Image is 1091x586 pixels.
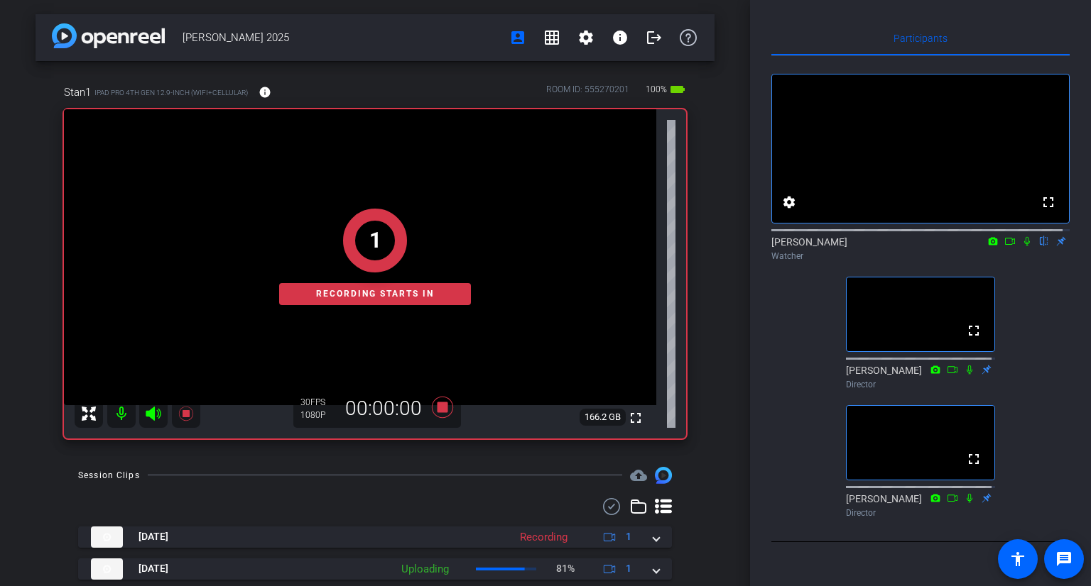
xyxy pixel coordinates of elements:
[612,29,629,46] mat-icon: info
[846,363,995,391] div: [PERSON_NAME]
[78,558,672,580] mat-expansion-panel-header: thumb-nail[DATE]Uploading81%1
[183,23,501,52] span: [PERSON_NAME] 2025
[577,29,595,46] mat-icon: settings
[894,33,948,43] span: Participants
[91,558,123,580] img: thumb-nail
[369,224,381,256] div: 1
[771,235,1070,262] div: [PERSON_NAME]
[626,561,631,576] span: 1
[846,378,995,391] div: Director
[781,194,798,211] mat-icon: settings
[91,526,123,548] img: thumb-nail
[1040,194,1057,211] mat-icon: fullscreen
[630,467,647,484] mat-icon: cloud_upload
[394,561,456,577] div: Uploading
[543,29,560,46] mat-icon: grid_on
[513,529,575,546] div: Recording
[1036,234,1053,247] mat-icon: flip
[556,561,575,576] p: 81%
[846,492,995,519] div: [PERSON_NAME]
[771,250,1070,262] div: Watcher
[139,561,168,576] span: [DATE]
[1055,551,1073,568] mat-icon: message
[509,29,526,46] mat-icon: account_box
[78,526,672,548] mat-expansion-panel-header: thumb-nail[DATE]Recording1
[139,529,168,544] span: [DATE]
[655,467,672,484] img: Session clips
[646,29,663,46] mat-icon: logout
[626,529,631,544] span: 1
[279,283,471,305] div: Recording starts in
[846,507,995,519] div: Director
[52,23,165,48] img: app-logo
[78,468,140,482] div: Session Clips
[965,322,982,339] mat-icon: fullscreen
[965,450,982,468] mat-icon: fullscreen
[630,467,647,484] span: Destinations for your clips
[1009,551,1026,568] mat-icon: accessibility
